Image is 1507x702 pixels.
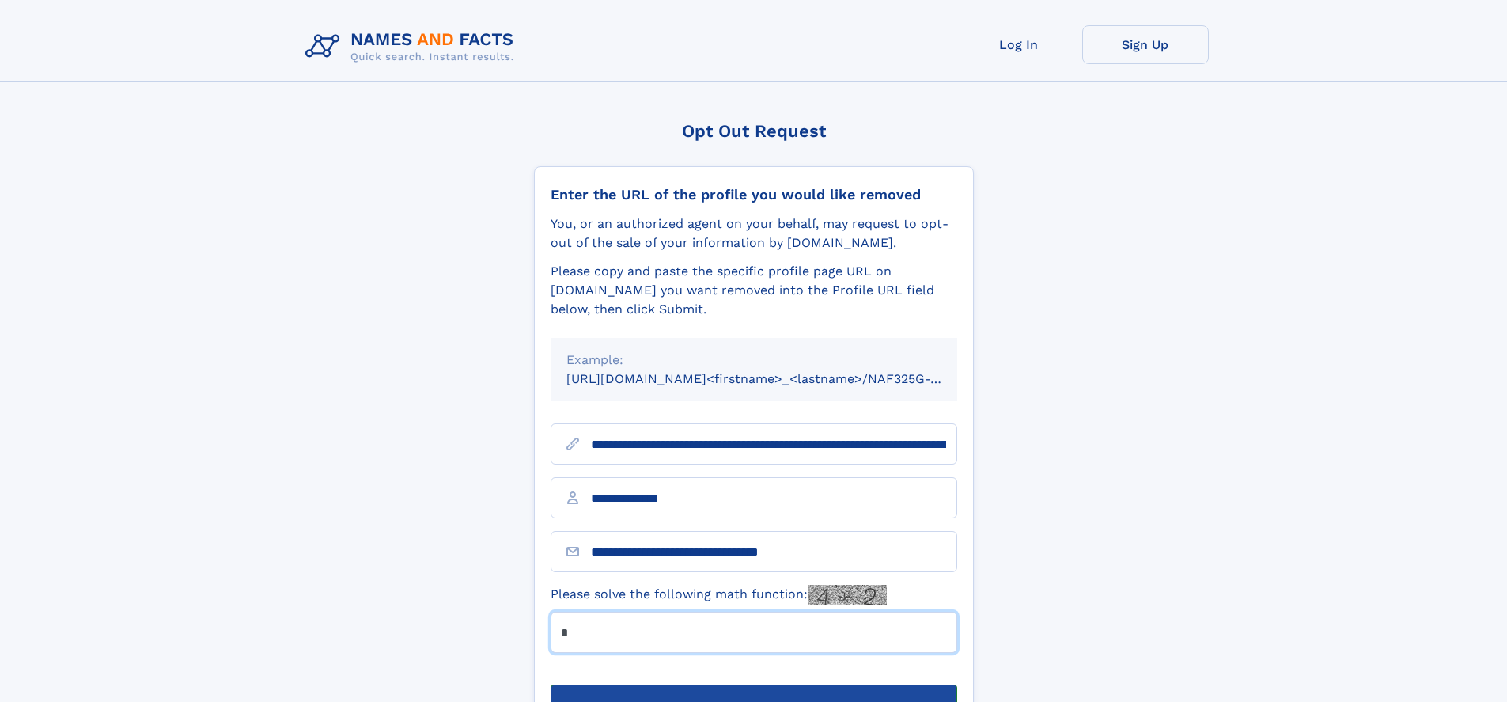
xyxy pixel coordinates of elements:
[299,25,527,68] img: Logo Names and Facts
[534,121,974,141] div: Opt Out Request
[956,25,1082,64] a: Log In
[551,214,957,252] div: You, or an authorized agent on your behalf, may request to opt-out of the sale of your informatio...
[566,351,941,370] div: Example:
[551,186,957,203] div: Enter the URL of the profile you would like removed
[1082,25,1209,64] a: Sign Up
[551,585,887,605] label: Please solve the following math function:
[566,371,987,386] small: [URL][DOMAIN_NAME]<firstname>_<lastname>/NAF325G-xxxxxxxx
[551,262,957,319] div: Please copy and paste the specific profile page URL on [DOMAIN_NAME] you want removed into the Pr...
